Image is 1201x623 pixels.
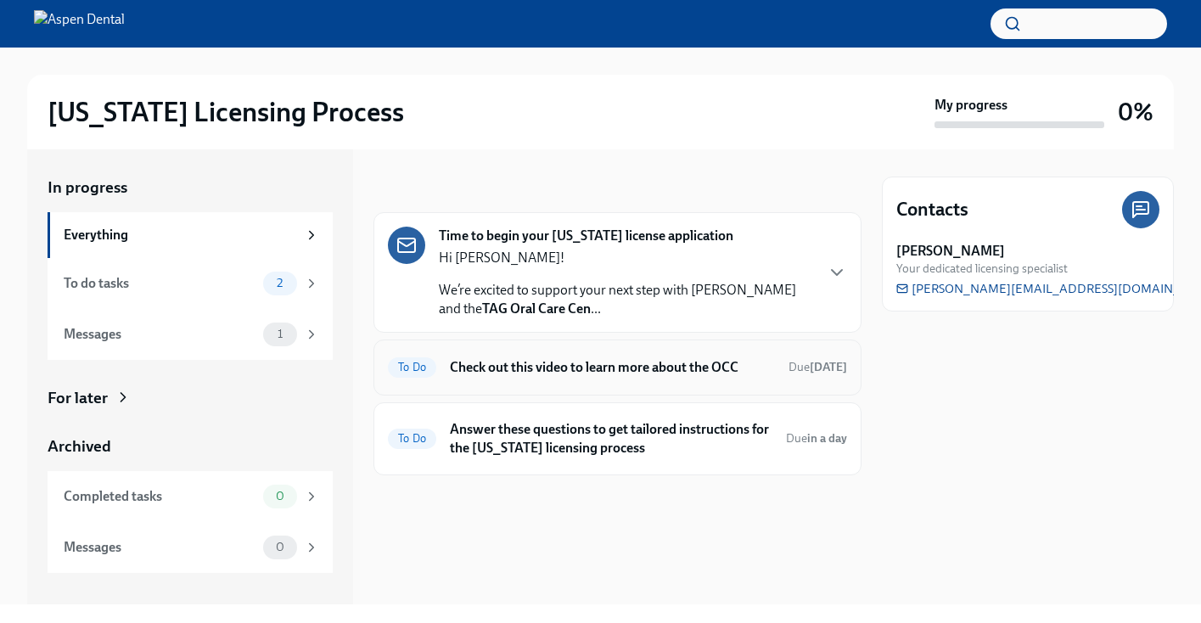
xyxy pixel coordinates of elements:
div: Everything [64,226,297,244]
a: To DoAnswer these questions to get tailored instructions for the [US_STATE] licensing processDuei... [388,417,847,461]
a: Messages0 [48,522,333,573]
span: Due [789,360,847,374]
img: Aspen Dental [34,10,125,37]
a: Completed tasks0 [48,471,333,522]
div: To do tasks [64,274,256,293]
a: To do tasks2 [48,258,333,309]
div: In progress [373,177,453,199]
span: 2 [267,277,293,289]
span: September 7th, 2025 13:00 [789,359,847,375]
strong: My progress [934,96,1007,115]
span: 0 [266,490,295,502]
div: For later [48,387,108,409]
a: Everything [48,212,333,258]
p: We’re excited to support your next step with [PERSON_NAME] and the ... [439,281,813,318]
strong: Time to begin your [US_STATE] license application [439,227,733,245]
strong: in a day [807,431,847,446]
h3: 0% [1118,97,1153,127]
strong: TAG Oral Care Cen [482,300,591,317]
h4: Contacts [896,197,968,222]
span: 1 [267,328,293,340]
div: Messages [64,538,256,557]
a: In progress [48,177,333,199]
h2: [US_STATE] Licensing Process [48,95,404,129]
strong: [DATE] [810,360,847,374]
a: Messages1 [48,309,333,360]
h6: Answer these questions to get tailored instructions for the [US_STATE] licensing process [450,420,772,457]
span: Due [786,431,847,446]
span: August 30th, 2025 13:00 [786,430,847,446]
span: To Do [388,432,436,445]
div: Messages [64,325,256,344]
span: Your dedicated licensing specialist [896,261,1068,277]
p: Hi [PERSON_NAME]! [439,249,813,267]
h6: Check out this video to learn more about the OCC [450,358,775,377]
a: For later [48,387,333,409]
a: To DoCheck out this video to learn more about the OCCDue[DATE] [388,354,847,381]
a: Archived [48,435,333,457]
strong: [PERSON_NAME] [896,242,1005,261]
div: Completed tasks [64,487,256,506]
span: To Do [388,361,436,373]
span: 0 [266,541,295,553]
